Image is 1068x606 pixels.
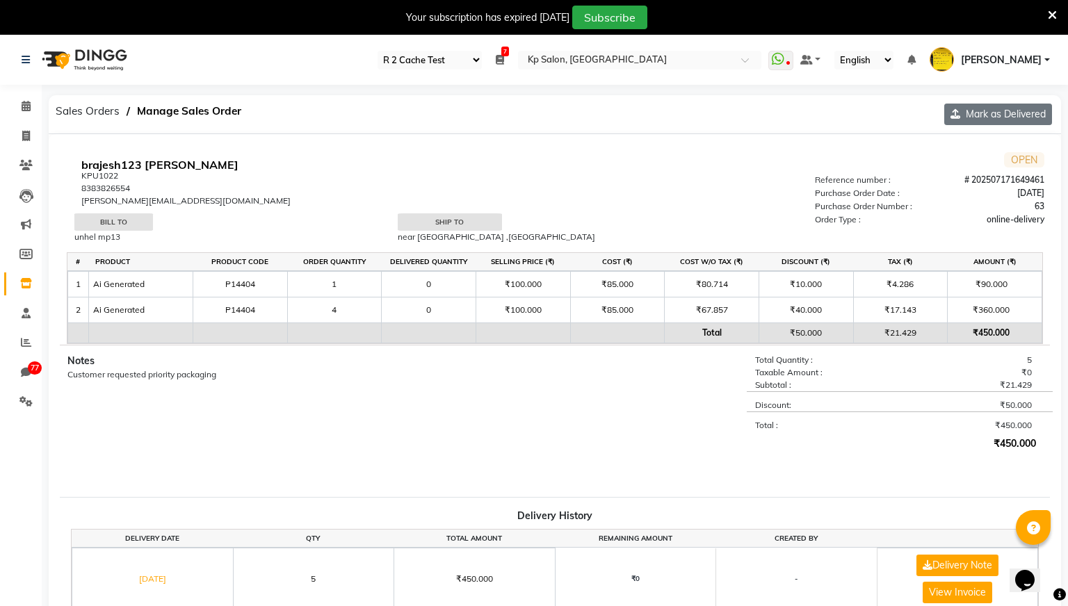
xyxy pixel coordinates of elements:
[130,99,248,124] span: Manage Sales Order
[759,297,853,323] td: ₹40.000
[807,174,930,186] div: Reference number :
[35,40,131,79] img: logo
[916,555,998,576] button: Delivery Note
[73,182,725,195] div: 8383826554
[923,582,992,603] button: View Invoice
[476,297,570,323] td: ₹100.000
[747,419,893,432] div: Total :
[665,323,759,343] td: Total
[496,54,504,66] a: 7
[73,195,725,207] div: [PERSON_NAME][EMAIL_ADDRESS][DOMAIN_NAME]
[49,99,127,124] span: Sales Orders
[476,253,570,271] th: Selling Price (₹)
[853,323,948,343] td: ₹21.429
[287,297,382,323] td: 4
[807,213,930,226] div: Order Type :
[74,213,153,231] div: Bill to
[233,530,394,548] th: Qty
[1004,152,1044,167] span: OPEN
[73,170,725,182] div: KPU1022
[930,47,954,72] img: brajesh
[193,297,288,323] td: P14404
[807,200,930,213] div: Purchase Order Number :
[67,368,613,381] div: Customer requested priority packaging
[853,297,948,323] td: ₹17.143
[853,272,948,297] td: ₹4.286
[930,187,1053,199] div: [DATE]
[994,437,1036,450] b: ₹450.000
[67,347,613,368] div: Notes
[287,253,382,271] th: Order quantity
[952,279,1037,289] div: ₹90.000
[406,10,569,25] div: Your subscription has expired [DATE]
[382,272,476,297] td: 0
[382,253,476,271] th: Delivered quantity
[93,279,188,290] div: Ai Generated
[759,272,853,297] td: ₹10.000
[973,327,1010,338] b: ₹450.000
[4,361,38,384] a: 77
[88,253,193,271] th: Product
[28,361,42,375] span: 77
[902,379,1032,391] div: ₹21.429
[930,213,1053,226] div: online-delivery
[572,6,647,29] button: Subscribe
[665,297,759,323] td: ₹67.857
[67,253,88,271] th: #
[747,379,893,391] div: Subtotal :
[398,231,713,243] div: near [GEOGRAPHIC_DATA] ,[GEOGRAPHIC_DATA]
[287,272,382,297] td: 1
[665,253,759,271] th: Cost W/O Tax (₹)
[853,253,948,271] th: Tax (₹)
[902,419,1032,432] div: ₹450.000
[961,53,1042,67] span: [PERSON_NAME]
[948,253,1042,271] th: Amount (₹)
[570,253,665,271] th: Cost (₹)
[952,305,1037,315] div: ₹360.000
[394,530,555,548] th: Total Amount
[68,297,89,323] td: 2
[570,272,665,297] td: ₹85.000
[930,200,1053,213] div: 63
[944,104,1052,125] button: Mark as Delivered
[747,366,893,379] div: Taxable Amount :
[398,213,502,231] div: Ship to
[716,530,877,548] th: Created by
[72,530,233,548] th: Delivery Date
[902,354,1032,366] div: 5
[193,272,288,297] td: P14404
[570,297,665,323] td: ₹85.000
[759,253,854,271] th: Discount (₹)
[382,297,476,323] td: 0
[665,272,759,297] td: ₹80.714
[1010,550,1054,592] iframe: chat widget
[902,399,1032,411] div: ₹50.000
[139,573,166,584] a: [DATE]
[759,323,853,343] td: ₹50.000
[902,366,1032,379] div: ₹0
[747,399,893,411] div: Discount:
[555,530,716,548] th: Remaining Amount
[501,47,509,56] span: 7
[930,174,1053,186] div: # 202507171649461
[193,253,287,271] th: Product Code
[81,158,238,172] b: brajesh123 [PERSON_NAME]
[71,509,1039,523] div: Delivery History
[68,272,89,297] td: 1
[93,304,188,316] div: Ai Generated
[476,272,570,297] td: ₹100.000
[74,231,390,243] div: unhel mp13
[807,187,930,199] div: Purchase Order Date :
[747,354,893,366] div: Total Quantity :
